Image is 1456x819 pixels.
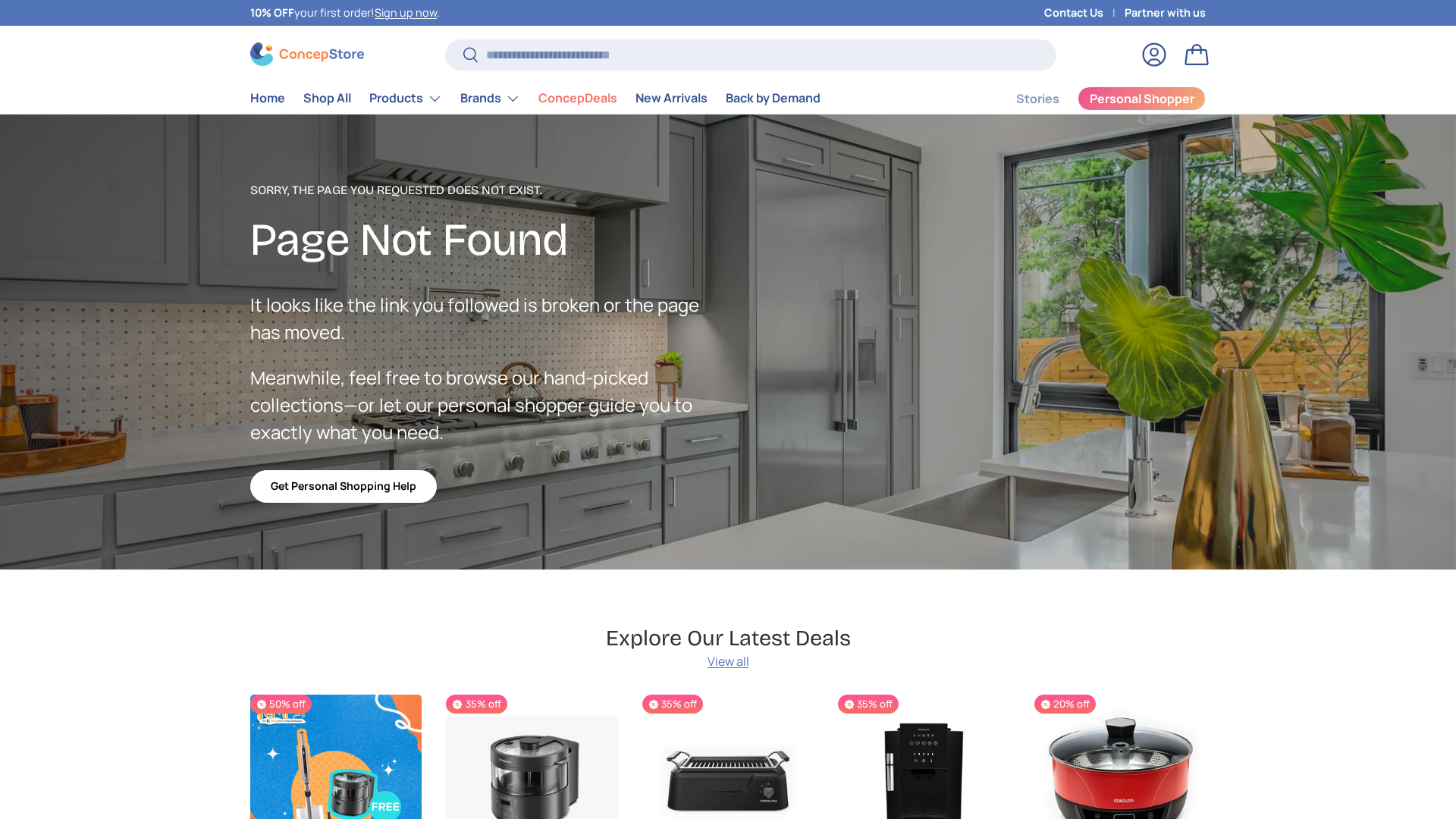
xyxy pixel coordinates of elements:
p: It looks like the link you followed is broken or the page has moved. [250,291,728,346]
img: ConcepStore [250,42,364,66]
nav: Secondary [980,83,1206,114]
nav: Primary [250,83,821,114]
a: Contact Us [1044,5,1125,21]
span: Personal Shopper [1090,93,1194,105]
p: your first order! . [250,5,440,21]
span: 35% off [446,695,507,714]
summary: Brands [451,83,529,114]
h2: Page Not Found [250,212,728,268]
a: New Arrivals [635,83,708,113]
span: 50% off [250,695,312,714]
a: Back by Demand [726,83,821,113]
a: View all [708,652,749,670]
a: Home [250,83,285,113]
a: ConcepDeals [538,83,617,113]
strong: 10% OFF [250,5,294,20]
span: 35% off [642,695,703,714]
a: Sign up now [375,5,437,20]
p: Meanwhile, feel free to browse our hand-picked collections—or let our personal shopper guide you ... [250,364,728,446]
p: Sorry, the page you requested does not exist. [250,181,728,199]
a: Stories [1016,84,1059,114]
a: Get Personal Shopping Help [250,470,437,503]
h2: Explore Our Latest Deals [606,624,851,652]
span: 20% off [1034,695,1096,714]
span: 35% off [838,695,899,714]
summary: Products [360,83,451,114]
a: Products [369,83,442,114]
a: Personal Shopper [1078,86,1206,111]
a: Shop All [303,83,351,113]
a: Partner with us [1125,5,1206,21]
a: Brands [460,83,520,114]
